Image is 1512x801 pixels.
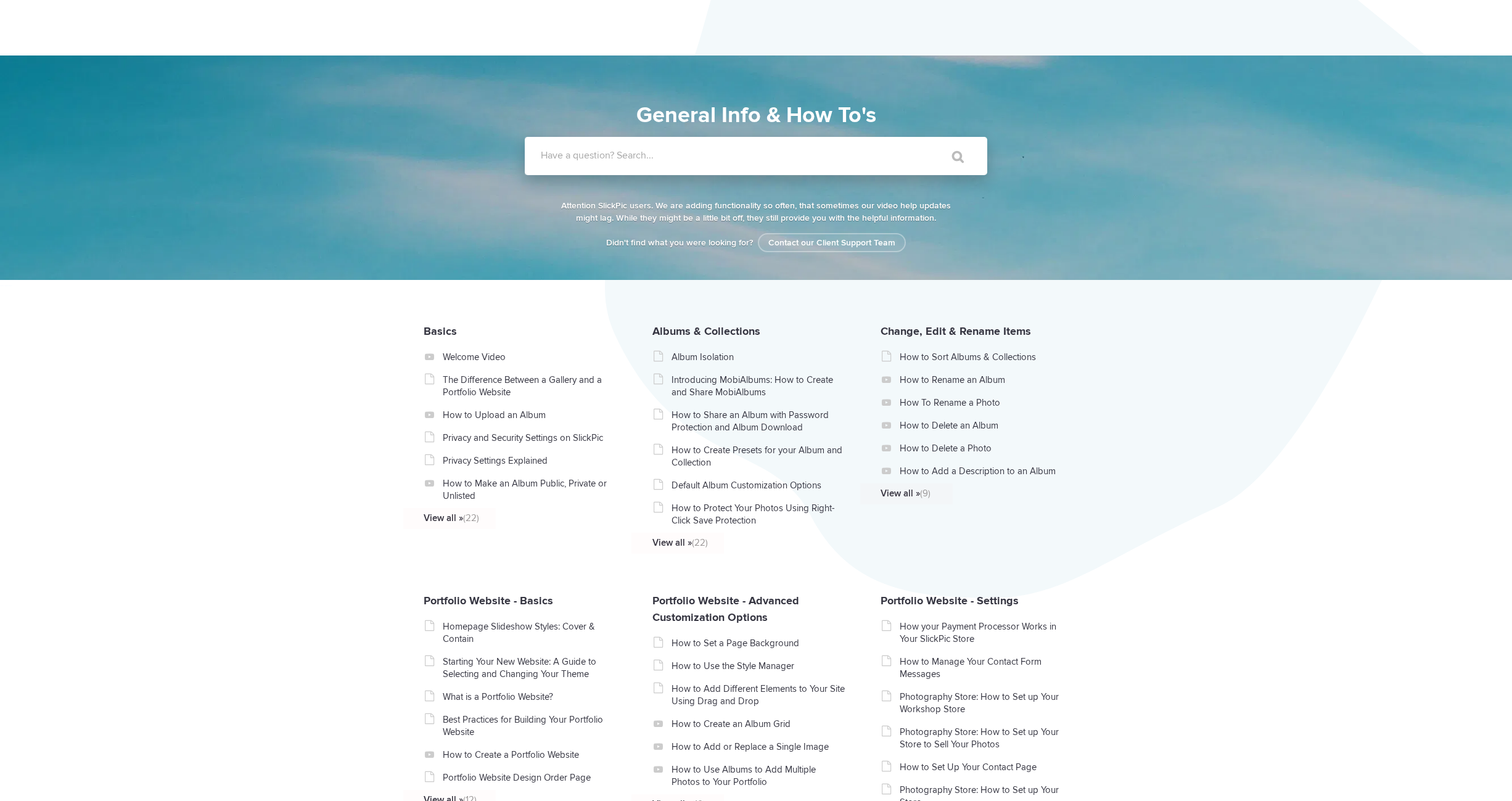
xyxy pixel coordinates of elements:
a: How to Add Different Elements to Your Site Using Drag and Drop [672,683,846,707]
a: How to Add or Replace a Single Image [672,741,846,753]
a: How to Sort Albums & Collections [900,351,1074,363]
a: Album Isolation [672,351,846,363]
a: How to Create a Portfolio Website [443,749,617,761]
a: Photography Store: How to Set up Your Store to Sell Your Photos [900,726,1074,750]
a: Portfolio Website - Advanced Customization Options [652,594,799,624]
a: Welcome Video [443,351,617,363]
label: Have a question? Search... [541,149,1003,162]
a: How to Make an Album Public, Private or Unlisted [443,477,617,502]
a: Introducing MobiAlbums: How to Create and Share MobiAlbums [672,374,846,398]
a: Change, Edit & Rename Items [881,324,1031,338]
a: Photography Store: How to Set up Your Workshop Store [900,691,1074,715]
a: Default Album Customization Options [672,479,846,491]
a: How to Add a Description to an Album [900,465,1074,477]
a: Best Practices for Building Your Portfolio Website [443,713,617,738]
a: Privacy Settings Explained [443,454,617,467]
a: How to Manage Your Contact Form Messages [900,655,1074,680]
a: Portfolio Website - Settings [881,594,1019,607]
p: Attention SlickPic users. We are adding functionality so often, that sometimes our video help upd... [559,200,953,224]
a: How to Create an Album Grid [672,718,846,730]
a: How to Set Up Your Contact Page [900,761,1074,773]
a: Basics [424,324,457,338]
a: How To Rename a Photo [900,396,1074,409]
a: How to Rename an Album [900,374,1074,386]
a: How to Set a Page Background [672,637,846,649]
a: Privacy and Security Settings on SlickPic [443,432,617,444]
p: Didn't find what you were looking for? [559,237,953,249]
a: How to Use the Style Manager [672,660,846,672]
input:  [926,142,978,171]
a: How to Protect Your Photos Using Right-Click Save Protection [672,502,846,527]
a: How to Delete a Photo [900,442,1074,454]
a: Homepage Slideshow Styles: Cover & Contain [443,620,617,645]
a: Portfolio Website Design Order Page [443,771,617,784]
a: How to Use Albums to Add Multiple Photos to Your Portfolio [672,763,846,788]
h1: General Info & How To's [469,99,1043,132]
a: How your Payment Processor Works in Your SlickPic Store [900,620,1074,645]
a: How to Create Presets for your Album and Collection [672,444,846,469]
a: Portfolio Website - Basics [424,594,553,607]
a: Contact our Client Support Team [758,233,906,252]
a: How to Upload an Album [443,409,617,421]
a: How to Share an Album with Password Protection and Album Download [672,409,846,433]
a: The Difference Between a Gallery and a Portfolio Website [443,374,617,398]
a: What is a Portfolio Website? [443,691,617,703]
a: View all »(9) [881,487,1055,499]
a: How to Delete an Album [900,419,1074,432]
a: View all »(22) [424,512,598,524]
a: Albums & Collections [652,324,760,338]
a: View all »(22) [652,536,827,549]
a: Starting Your New Website: A Guide to Selecting and Changing Your Theme [443,655,617,680]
